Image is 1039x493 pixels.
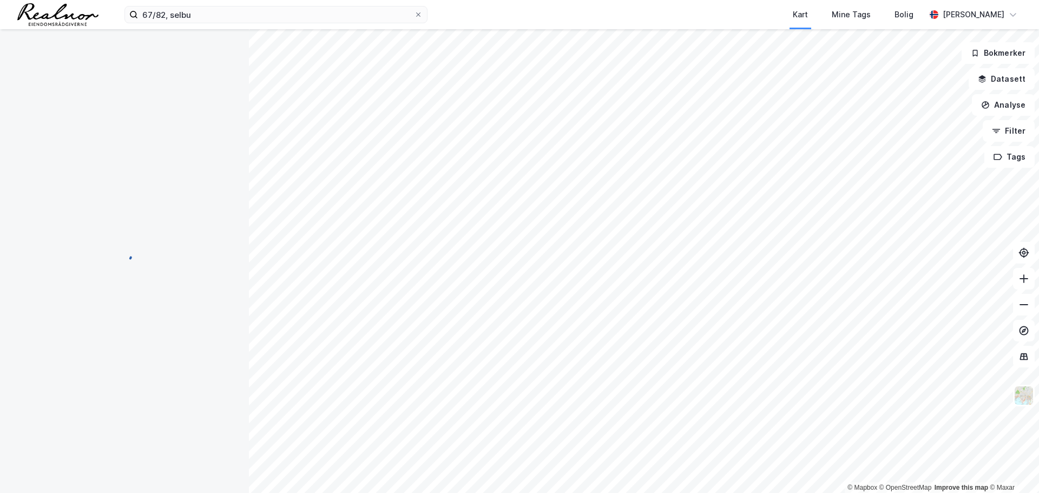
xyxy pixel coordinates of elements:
button: Filter [983,120,1035,142]
a: OpenStreetMap [879,484,932,491]
img: spinner.a6d8c91a73a9ac5275cf975e30b51cfb.svg [116,246,133,264]
button: Datasett [969,68,1035,90]
a: Improve this map [935,484,988,491]
img: Z [1014,385,1034,406]
div: Kontrollprogram for chat [985,441,1039,493]
input: Søk på adresse, matrikkel, gårdeiere, leietakere eller personer [138,6,414,23]
div: Kart [793,8,808,21]
button: Tags [984,146,1035,168]
div: [PERSON_NAME] [943,8,1004,21]
iframe: Chat Widget [985,441,1039,493]
div: Mine Tags [832,8,871,21]
button: Analyse [972,94,1035,116]
button: Bokmerker [962,42,1035,64]
div: Bolig [895,8,913,21]
a: Mapbox [847,484,877,491]
img: realnor-logo.934646d98de889bb5806.png [17,3,98,26]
